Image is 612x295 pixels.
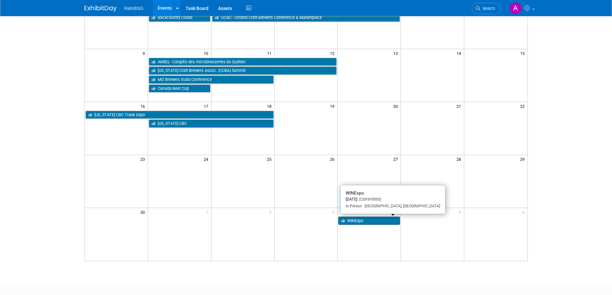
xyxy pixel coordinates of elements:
span: Search [480,6,495,11]
span: 27 [393,155,401,163]
span: 1 [205,208,211,216]
img: ExhibitDay [84,5,117,12]
a: WINExpo [338,217,400,225]
span: 15 [519,49,528,57]
a: Backcountry Collab [149,13,210,22]
a: [US_STATE] CBC Trade Expo [85,111,274,119]
span: 3 [332,208,337,216]
span: In-Person [346,204,362,208]
span: 28 [456,155,464,163]
span: 26 [329,155,337,163]
span: 29 [519,155,528,163]
span: [GEOGRAPHIC_DATA], [GEOGRAPHIC_DATA] [362,204,440,208]
span: 20 [393,102,401,110]
span: 9 [142,49,148,57]
span: 11 [266,49,274,57]
a: Canada Beer Cup [149,84,210,93]
span: 18 [266,102,274,110]
a: [US_STATE] CBC [149,119,274,128]
span: 5 [458,208,464,216]
span: RahrBSG [124,6,144,11]
span: 13 [393,49,401,57]
span: 25 [266,155,274,163]
span: 2 [269,208,274,216]
span: 17 [203,102,211,110]
span: 30 [140,208,148,216]
span: 23 [140,155,148,163]
a: Search [472,3,501,14]
a: OCBC - Ontario Craft Brewers Conference & Marketplace [212,13,400,22]
span: 6 [522,208,528,216]
span: 19 [329,102,337,110]
span: 14 [456,49,464,57]
a: MO Brewers Guild Conference [149,75,274,84]
span: 22 [519,102,528,110]
span: 16 [140,102,148,110]
span: WINExpo [346,190,364,195]
a: AMBQ - Congrès des microbrasseries du Québec [149,58,337,66]
a: [US_STATE] Craft Brewers Assoc. (CCBA) Summit [149,66,337,75]
div: [DATE] [346,197,440,202]
span: 12 [329,49,337,57]
span: 21 [456,102,464,110]
span: 10 [203,49,211,57]
img: Ashley Grotewold [510,2,522,14]
span: (Committed) [357,197,381,202]
span: 24 [203,155,211,163]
